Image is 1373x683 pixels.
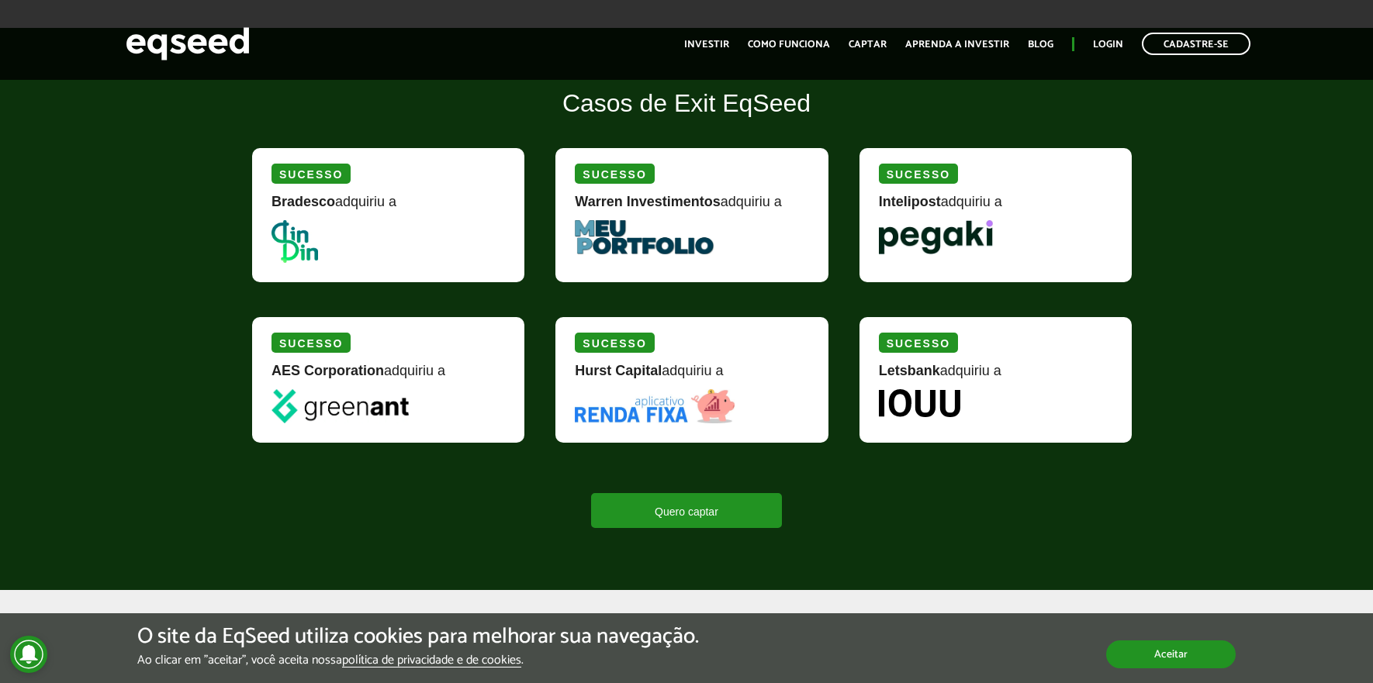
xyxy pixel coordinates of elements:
[879,194,941,209] strong: Intelipost
[879,220,993,254] img: Pegaki
[879,389,960,417] img: Iouu
[575,194,720,209] strong: Warren Investimentos
[137,625,699,649] h5: O site da EqSeed utiliza cookies para melhorar sua navegação.
[271,364,505,389] div: adquiriu a
[879,364,1112,389] div: adquiriu a
[575,389,735,423] img: Renda Fixa
[1142,33,1250,55] a: Cadastre-se
[879,164,958,184] div: Sucesso
[1106,640,1236,668] button: Aceitar
[905,40,1009,50] a: Aprenda a investir
[849,40,887,50] a: Captar
[748,40,830,50] a: Como funciona
[271,195,505,220] div: adquiriu a
[271,220,318,263] img: DinDin
[271,363,384,378] strong: AES Corporation
[271,164,351,184] div: Sucesso
[575,364,808,389] div: adquiriu a
[575,164,654,184] div: Sucesso
[1093,40,1123,50] a: Login
[271,333,351,353] div: Sucesso
[1028,40,1053,50] a: Blog
[684,40,729,50] a: Investir
[271,389,409,423] img: greenant
[575,363,662,378] strong: Hurst Capital
[879,363,940,378] strong: Letsbank
[575,220,714,254] img: MeuPortfolio
[240,90,1133,140] h2: Casos de Exit EqSeed
[342,654,521,667] a: política de privacidade e de cookies
[591,493,782,528] a: Quero captar
[137,653,699,667] p: Ao clicar em "aceitar", você aceita nossa .
[271,194,335,209] strong: Bradesco
[879,333,958,353] div: Sucesso
[575,195,808,220] div: adquiriu a
[575,333,654,353] div: Sucesso
[879,195,1112,220] div: adquiriu a
[126,23,250,64] img: EqSeed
